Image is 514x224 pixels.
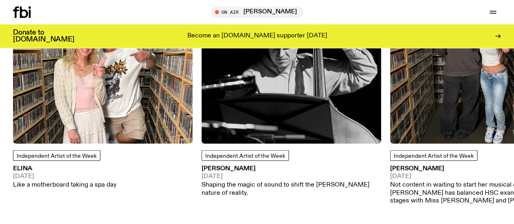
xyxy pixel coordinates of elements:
[390,150,477,161] a: Independent Artist of the Week
[211,7,304,18] button: On Air[PERSON_NAME]
[13,165,117,172] h3: ELINA
[13,181,117,189] p: Like a motherboard taking a spa day
[13,173,117,179] span: [DATE]
[202,165,381,172] h3: [PERSON_NAME]
[202,181,381,196] p: Shaping the magic of sound to shift the [PERSON_NAME] nature of reality.
[17,153,97,159] span: Independent Artist of the Week
[394,153,474,159] span: Independent Artist of the Week
[187,33,327,40] p: Become an [DOMAIN_NAME] supporter [DATE]
[202,165,381,197] a: [PERSON_NAME][DATE]Shaping the magic of sound to shift the [PERSON_NAME] nature of reality.
[205,153,285,159] span: Independent Artist of the Week
[13,165,117,189] a: ELINA[DATE]Like a motherboard taking a spa day
[202,150,289,161] a: Independent Artist of the Week
[202,173,381,179] span: [DATE]
[13,29,74,43] h3: Donate to [DOMAIN_NAME]
[13,150,100,161] a: Independent Artist of the Week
